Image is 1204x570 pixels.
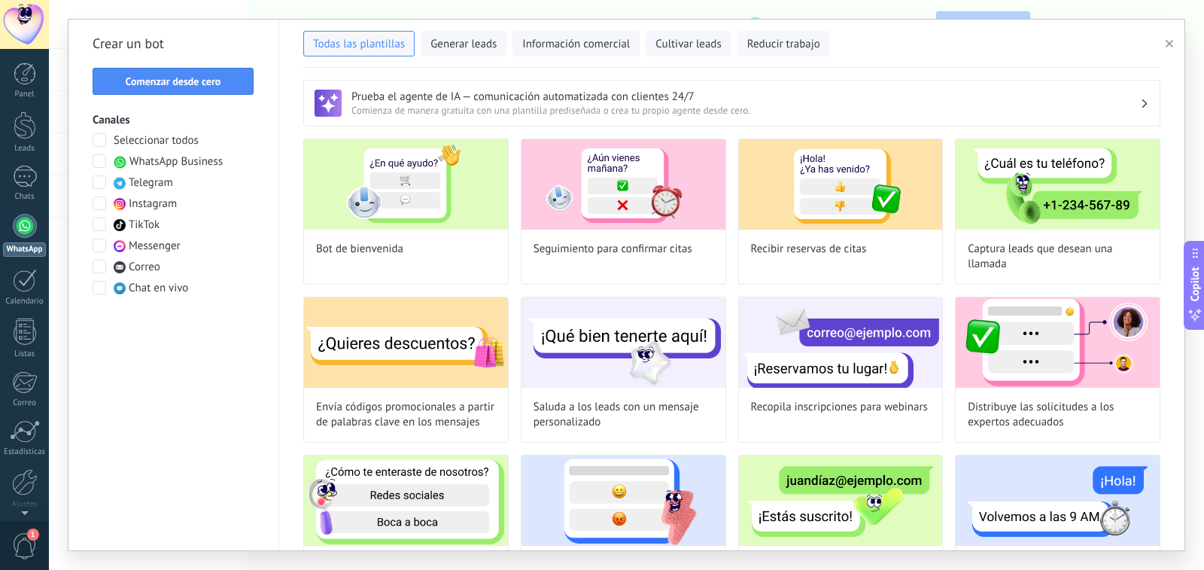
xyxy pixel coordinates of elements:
img: Recopila opiniones con emojis [521,456,725,546]
span: Generar leads [430,37,497,52]
img: Recopila inscripciones para webinars [739,297,943,388]
span: Recibir reservas de citas [751,242,867,257]
span: Chat en vivo [129,281,188,296]
button: Generar leads [421,31,506,56]
img: Seguimiento para confirmar citas [521,139,725,230]
img: Envía códigos promocionales a partir de palabras clave en los mensajes [304,297,508,388]
img: Suscribe leads a tu boletín de correo electrónico [739,456,943,546]
span: 1 [27,529,39,541]
span: Seleccionar todos [114,133,199,148]
span: Copilot [1187,267,1202,301]
span: TikTok [129,218,160,233]
span: Instagram [129,197,177,212]
img: Saluda a los leads con un mensaje personalizado [521,297,725,388]
button: Cultivar leads [646,31,731,56]
img: Distribuye las solicitudes a los expertos adecuados [956,297,1160,388]
img: Captura leads que desean una llamada [956,139,1160,230]
span: Telegram [129,175,173,191]
img: Bot de bienvenida [304,139,508,230]
div: Calendario [3,297,47,306]
div: Correo [3,398,47,408]
span: Captura leads que desean una llamada [968,242,1148,272]
div: Leads [3,144,47,154]
span: Seguimiento para confirmar citas [534,242,692,257]
span: Todas las plantillas [313,37,405,52]
button: Reducir trabajo [737,31,830,56]
span: Saluda a los leads con un mensaje personalizado [534,400,713,430]
span: Messenger [129,239,181,254]
div: Chats [3,192,47,202]
span: Recopila inscripciones para webinars [751,400,928,415]
span: Comienza de manera gratuita con una plantilla prediseñada o crea tu propio agente desde cero. [351,104,1140,117]
span: WhatsApp Business [129,154,223,169]
h3: Prueba el agente de IA — comunicación automatizada con clientes 24/7 [351,90,1140,104]
span: Envía códigos promocionales a partir de palabras clave en los mensajes [316,400,496,430]
h3: Canales [93,113,254,127]
span: Comenzar desde cero [126,76,221,87]
div: Panel [3,90,47,99]
button: Información comercial [512,31,640,56]
img: Conoce más sobre los leads con una encuesta rápida [304,456,508,546]
div: Listas [3,349,47,359]
h2: Crear un bot [93,32,254,56]
span: Correo [129,260,160,275]
button: Todas las plantillas [303,31,415,56]
button: Comenzar desde cero [93,68,254,95]
img: Recibe mensajes cuando estés fuera de línea [956,456,1160,546]
span: Reducir trabajo [747,37,820,52]
span: Bot de bienvenida [316,242,403,257]
span: Información comercial [522,37,630,52]
div: Estadísticas [3,447,47,457]
span: Distribuye las solicitudes a los expertos adecuados [968,400,1148,430]
div: WhatsApp [3,242,46,257]
img: Recibir reservas de citas [739,139,943,230]
span: Cultivar leads [655,37,721,52]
